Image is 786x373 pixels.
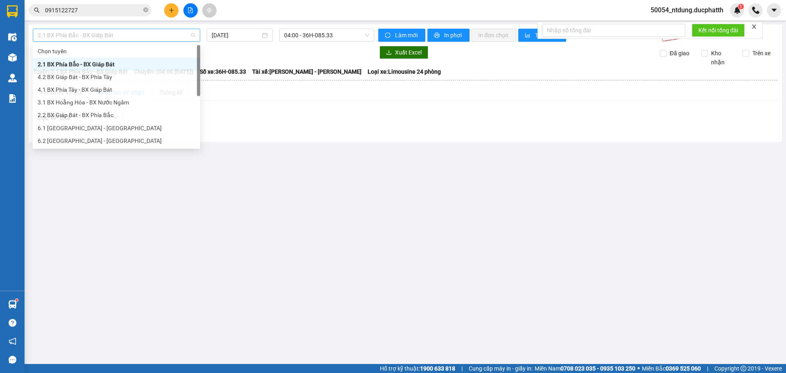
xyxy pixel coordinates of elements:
[212,31,260,40] input: 14/09/2025
[698,26,738,35] span: Kết nối tổng đài
[33,137,200,150] div: 6.2 Hà Nội - Thanh Hóa
[469,364,533,373] span: Cung cấp máy in - giấy in:
[644,5,730,15] span: 50054_ntdung.ducphatth
[38,47,195,56] div: Chọn tuyến
[200,67,246,76] span: Số xe: 36H-085.33
[767,3,781,18] button: caret-down
[9,337,16,345] span: notification
[637,367,640,370] span: ⚪️
[33,84,200,97] div: 4.1 BX Phía Tây - BX Giáp Bát
[8,74,17,82] img: warehouse-icon
[395,31,419,40] span: Làm mới
[33,58,200,71] div: 2.1 BX Phía Bắc - BX Giáp Bát
[461,364,463,373] span: |
[707,364,708,373] span: |
[525,32,532,39] span: bar-chart
[427,29,470,42] button: printerIn phơi
[38,73,195,82] div: 4.2 BX Giáp Bát - BX Phía Tây
[642,364,701,373] span: Miền Bắc
[183,3,198,18] button: file-add
[666,365,701,372] strong: 0369 525 060
[169,7,174,13] span: plus
[33,124,200,137] div: 6.1 Thanh Hóa - Hà Nội
[164,3,178,18] button: plus
[16,299,18,301] sup: 1
[666,49,693,58] span: Đã giao
[472,29,516,42] button: In đơn chọn
[741,366,746,371] span: copyright
[9,319,16,327] span: question-circle
[38,99,195,109] div: 3.1 BX Hoằng Hóa - BX Nước Ngầm
[542,24,685,37] input: Nhập số tổng đài
[33,71,200,84] div: 4.2 BX Giáp Bát - BX Phía Tây
[7,5,18,18] img: logo-vxr
[38,126,195,135] div: 6.1 [GEOGRAPHIC_DATA] - [GEOGRAPHIC_DATA]
[38,60,195,69] div: 2.1 BX Phía Bắc - BX Giáp Bát
[187,7,193,13] span: file-add
[380,364,455,373] span: Hỗ trợ kỹ thuật:
[38,86,195,95] div: 4.1 BX Phía Tây - BX Giáp Bát
[535,364,635,373] span: Miền Nam
[33,45,200,58] div: Chọn tuyến
[38,113,195,122] div: 2.2 BX Giáp Bát - BX Phía Bắc
[385,32,392,39] span: sync
[738,4,744,9] sup: 1
[8,94,17,103] img: solution-icon
[202,3,217,18] button: aim
[708,49,736,67] span: Kho nhận
[8,53,17,62] img: warehouse-icon
[33,111,200,124] div: 2.2 BX Giáp Bát - BX Phía Bắc
[368,67,441,76] span: Loại xe: Limousine 24 phòng
[734,7,741,14] img: icon-new-feature
[444,31,463,40] span: In phơi
[38,29,195,41] span: 2.1 BX Phía Bắc - BX Giáp Bát
[38,139,195,148] div: 6.2 [GEOGRAPHIC_DATA] - [GEOGRAPHIC_DATA]
[518,29,566,42] button: bar-chartThống kê
[33,97,200,111] div: 3.1 BX Hoằng Hóa - BX Nước Ngầm
[45,6,142,15] input: Tìm tên, số ĐT hoặc mã đơn
[434,32,441,39] span: printer
[739,4,742,9] span: 1
[770,7,778,14] span: caret-down
[378,29,425,42] button: syncLàm mới
[420,365,455,372] strong: 1900 633 818
[9,356,16,364] span: message
[749,49,774,58] span: Trên xe
[8,300,17,309] img: warehouse-icon
[692,24,745,37] button: Kết nối tổng đài
[560,365,635,372] strong: 0708 023 035 - 0935 103 250
[143,7,148,12] span: close-circle
[751,24,757,29] span: close
[284,29,369,41] span: 04:00 - 36H-085.33
[34,7,40,13] span: search
[8,33,17,41] img: warehouse-icon
[206,7,212,13] span: aim
[379,46,428,59] button: downloadXuất Excel
[752,7,759,14] img: phone-icon
[143,7,148,14] span: close-circle
[252,67,361,76] span: Tài xế: [PERSON_NAME] - [PERSON_NAME]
